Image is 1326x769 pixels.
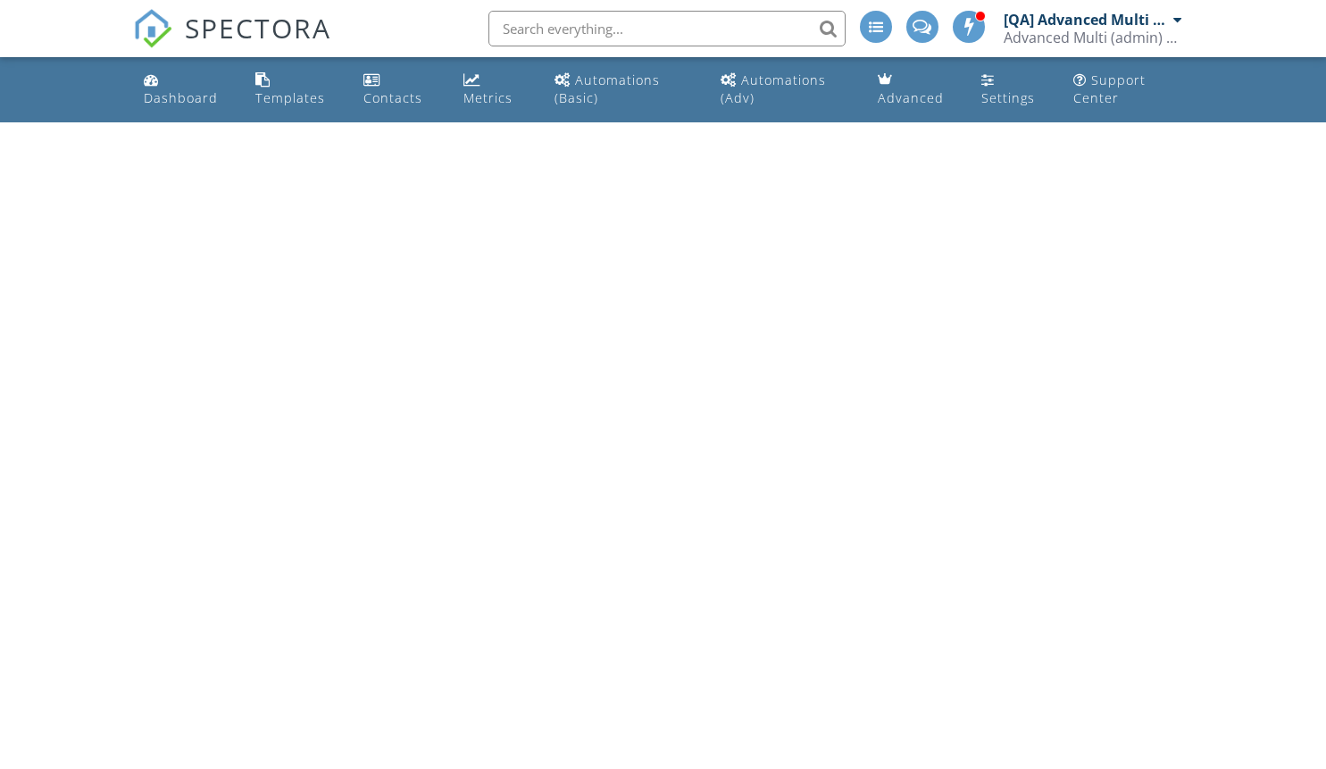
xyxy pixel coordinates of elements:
[871,64,960,115] a: Advanced
[1004,11,1169,29] div: [QA] Advanced Multi (admin)
[144,89,218,106] div: Dashboard
[133,9,172,48] img: The Best Home Inspection Software - Spectora
[555,71,660,106] div: Automations (Basic)
[248,64,342,115] a: Templates
[974,64,1052,115] a: Settings
[547,64,699,115] a: Automations (Basic)
[1066,64,1189,115] a: Support Center
[356,64,442,115] a: Contacts
[981,89,1035,106] div: Settings
[363,89,422,106] div: Contacts
[713,64,856,115] a: Automations (Advanced)
[463,89,513,106] div: Metrics
[1073,71,1146,106] div: Support Center
[1004,29,1182,46] div: Advanced Multi (admin) Company
[255,89,325,106] div: Templates
[133,24,331,62] a: SPECTORA
[137,64,234,115] a: Dashboard
[456,64,533,115] a: Metrics
[878,89,944,106] div: Advanced
[721,71,826,106] div: Automations (Adv)
[185,9,331,46] span: SPECTORA
[488,11,846,46] input: Search everything...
